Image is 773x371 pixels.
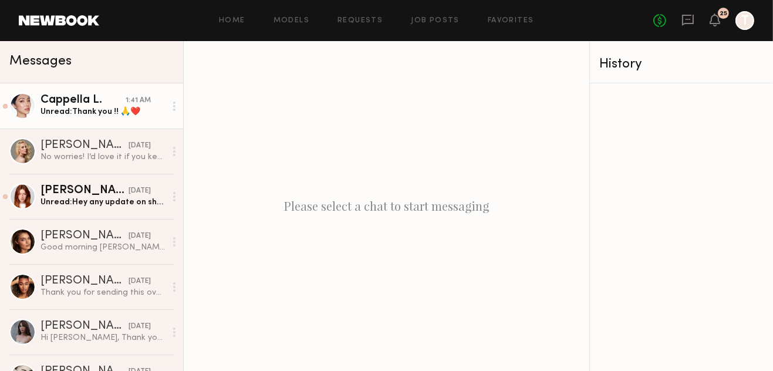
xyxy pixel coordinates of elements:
[129,276,151,287] div: [DATE]
[40,197,166,208] div: Unread: Hey any update on shoot date? I am on hold for a shoot 28th too
[40,151,166,163] div: No worries! I’d love it if you kept me in mind! *Have you got anything upcoming? ☺️ Thanks again ...
[40,321,129,332] div: [PERSON_NAME]
[40,140,129,151] div: [PERSON_NAME]
[184,41,589,371] div: Please select a chat to start messaging
[40,287,166,298] div: Thank you for sending this over. I look forward to seeing you all!
[720,11,727,17] div: 25
[129,185,151,197] div: [DATE]
[599,58,764,71] div: History
[274,17,309,25] a: Models
[40,185,129,197] div: [PERSON_NAME]
[219,17,245,25] a: Home
[40,332,166,343] div: Hi [PERSON_NAME], Thank you for reaching out. I’m available and flexible on the dates as of now d...
[126,95,151,106] div: 1:41 AM
[411,17,460,25] a: Job Posts
[9,55,72,68] span: Messages
[129,140,151,151] div: [DATE]
[40,242,166,253] div: Good morning [PERSON_NAME]! Not a problem at all🙌🏻 changing it to 10-2pm.
[40,106,166,117] div: Unread: Thank you !! 🙏❤️
[40,95,126,106] div: Cappella L.
[129,321,151,332] div: [DATE]
[735,11,754,30] a: T
[488,17,534,25] a: Favorites
[129,231,151,242] div: [DATE]
[40,230,129,242] div: [PERSON_NAME]
[40,275,129,287] div: [PERSON_NAME]
[337,17,383,25] a: Requests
